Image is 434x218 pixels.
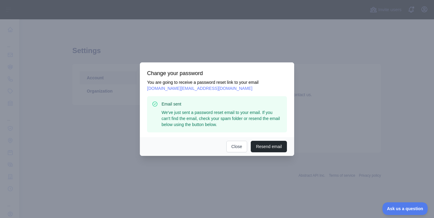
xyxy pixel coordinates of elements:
[147,86,252,91] span: [DOMAIN_NAME][EMAIL_ADDRESS][DOMAIN_NAME]
[251,141,287,152] button: Resend email
[226,141,247,152] button: Close
[147,79,287,91] p: You are going to receive a password reset link to your email
[162,109,282,128] p: We've just sent a password reset email to your email. If you can't find the email, check your spa...
[162,101,282,107] h3: Email sent
[382,202,428,215] iframe: Toggle Customer Support
[147,70,287,77] h3: Change your password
